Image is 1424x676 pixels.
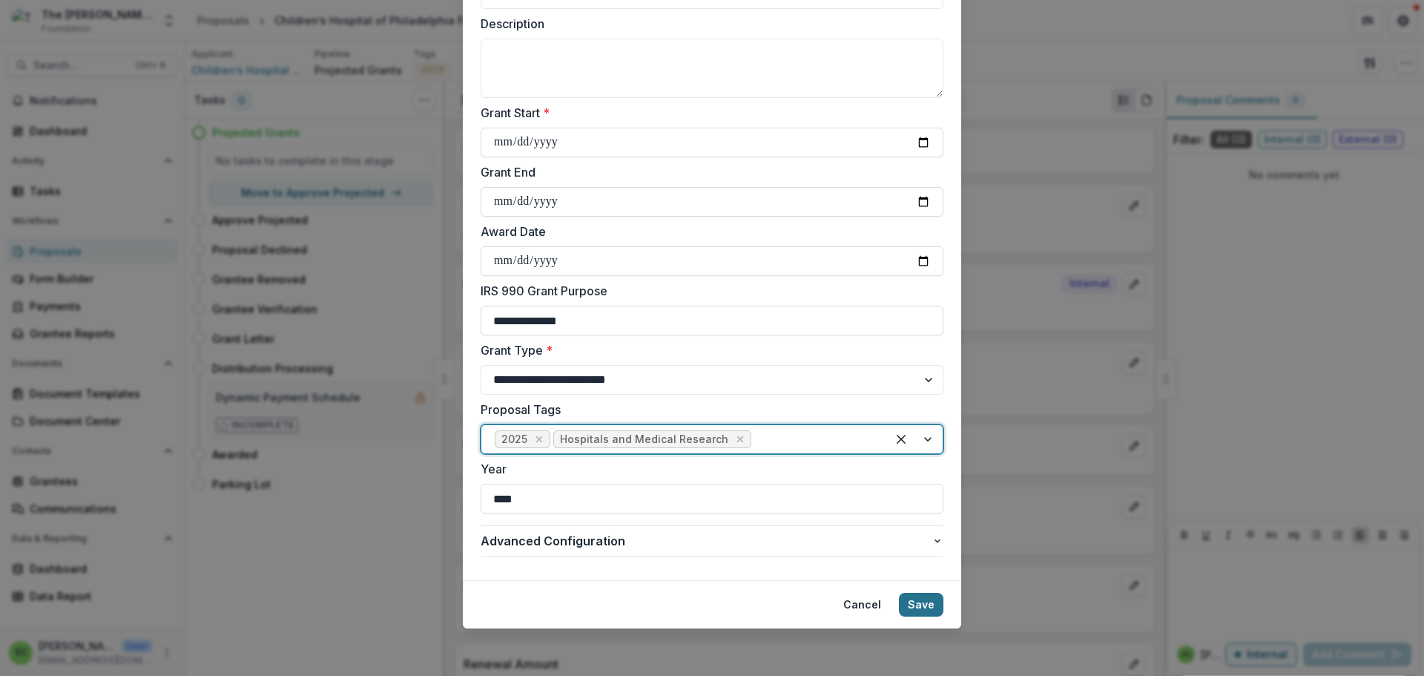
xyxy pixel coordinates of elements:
[481,223,934,240] label: Award Date
[899,593,943,617] button: Save
[560,433,728,446] span: Hospitals and Medical Research
[481,104,934,122] label: Grant Start
[733,432,748,447] div: Remove Hospitals and Medical Research
[834,593,890,617] button: Cancel
[501,433,527,446] span: 2025
[481,282,934,300] label: IRS 990 Grant Purpose
[481,401,934,419] label: Proposal Tags
[889,427,913,451] div: Clear selected options
[481,341,934,359] label: Grant Type
[481,163,934,181] label: Grant End
[532,432,547,447] div: Remove 2025
[481,15,934,33] label: Description
[481,460,934,478] label: Year
[481,532,932,550] span: Advanced Configuration
[481,526,943,556] button: Advanced Configuration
